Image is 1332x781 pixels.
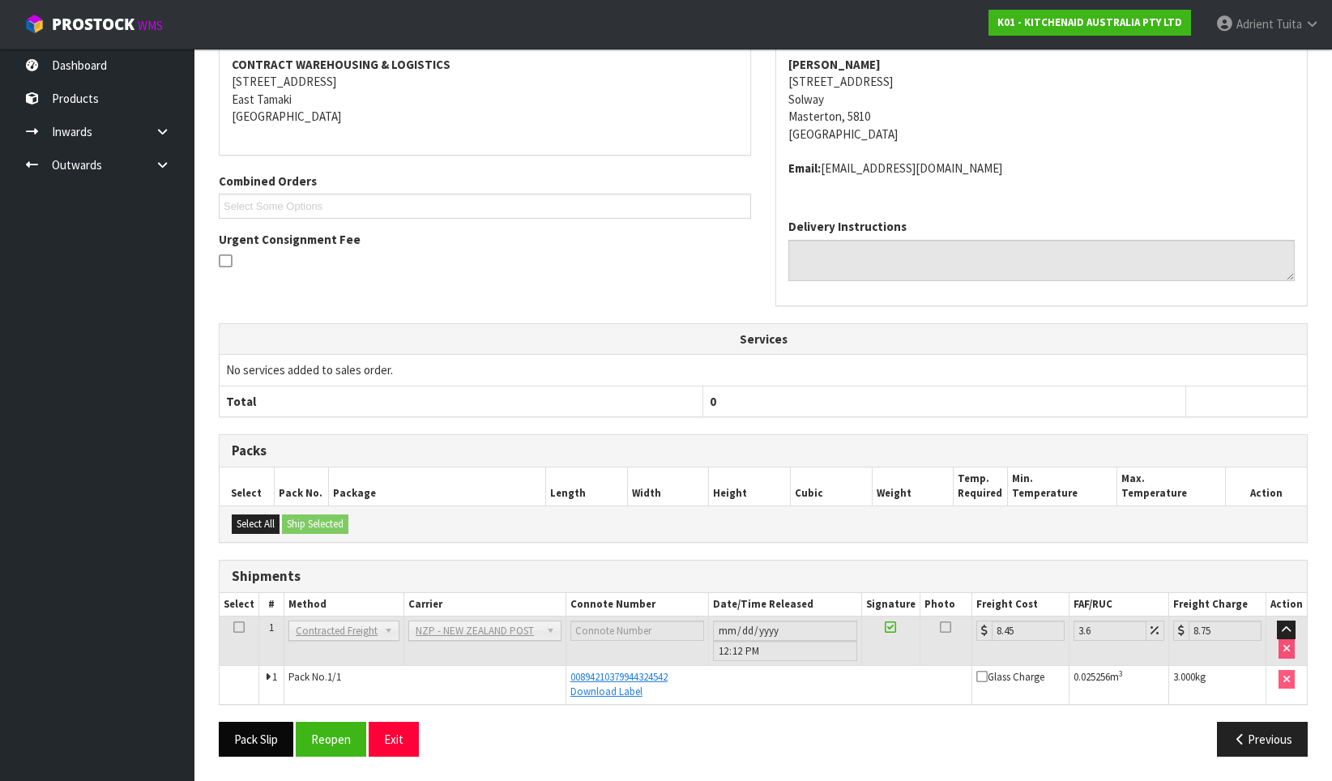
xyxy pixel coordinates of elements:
th: Pack No. [274,467,328,506]
td: No services added to sales order. [220,355,1307,386]
th: Signature [861,593,920,617]
th: Services [220,324,1307,355]
address: [STREET_ADDRESS] Solway Masterton, 5810 [GEOGRAPHIC_DATA] [788,56,1295,143]
h3: Packs [232,443,1295,459]
h3: Shipments [232,569,1295,584]
span: Contracted Freight [296,621,378,641]
th: Action [1225,467,1307,506]
th: Temp. Required [954,467,1008,506]
strong: email [788,160,821,176]
td: Pack No. [284,665,566,703]
th: Connote Number [566,593,709,617]
address: [EMAIL_ADDRESS][DOMAIN_NAME] [788,160,1295,177]
button: Pack Slip [219,722,293,757]
span: ProStock [52,14,134,35]
button: Exit [369,722,419,757]
span: Adrient [1236,16,1274,32]
strong: K01 - KITCHENAID AUSTRALIA PTY LTD [997,15,1182,29]
span: 1 [269,621,274,634]
th: Height [709,467,791,506]
th: Width [627,467,709,506]
input: Freight Cost [992,621,1065,641]
th: Package [328,467,545,506]
th: Freight Charge [1168,593,1266,617]
img: cube-alt.png [24,14,45,34]
th: Date/Time Released [709,593,861,617]
a: 00894210379944324542 [570,670,668,684]
td: m [1069,665,1168,703]
input: Freight Charge [1189,621,1262,641]
th: Total [220,386,702,416]
th: Carrier [403,593,566,617]
td: kg [1168,665,1266,703]
span: 1 [272,670,277,684]
label: Urgent Consignment Fee [219,231,361,248]
strong: [PERSON_NAME] [788,57,881,72]
span: NZP - NEW ZEALAND POST [416,621,540,641]
strong: CONTRACT WAREHOUSING & LOGISTICS [232,57,450,72]
label: Delivery Instructions [788,218,907,235]
button: Select All [232,514,280,534]
button: Ship Selected [282,514,348,534]
span: 0.025256 [1074,670,1110,684]
th: Select [220,593,259,617]
address: [STREET_ADDRESS] East Tamaki [GEOGRAPHIC_DATA] [232,56,738,126]
th: Min. Temperature [1008,467,1116,506]
th: Weight [872,467,954,506]
th: Method [284,593,403,617]
label: Combined Orders [219,173,317,190]
span: 1/1 [327,670,341,684]
sup: 3 [1119,668,1123,679]
span: 3.000 [1173,670,1195,684]
th: Photo [920,593,971,617]
th: Select [220,467,274,506]
th: # [259,593,284,617]
th: Freight Cost [971,593,1069,617]
th: Cubic [791,467,873,506]
th: Length [546,467,628,506]
span: Glass Charge [976,670,1044,684]
th: FAF/RUC [1069,593,1168,617]
span: 0 [710,394,716,409]
a: K01 - KITCHENAID AUSTRALIA PTY LTD [988,10,1191,36]
a: Download Label [570,685,643,698]
span: Tuita [1276,16,1302,32]
th: Action [1266,593,1307,617]
small: WMS [138,18,163,33]
button: Reopen [296,722,366,757]
input: Connote Number [570,621,705,641]
th: Max. Temperature [1116,467,1225,506]
input: Freight Adjustment [1074,621,1146,641]
button: Previous [1217,722,1308,757]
